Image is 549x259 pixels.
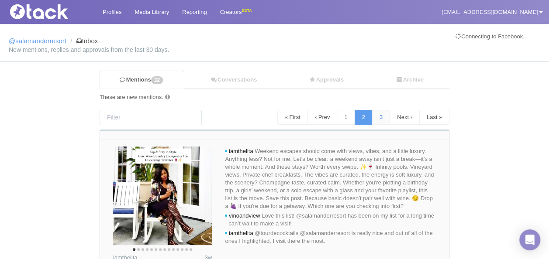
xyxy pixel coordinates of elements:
div: These are new mentions. [100,93,449,101]
a: 2 [355,110,373,125]
span: iamthelita [229,230,253,236]
li: Page dot 6 [155,248,157,251]
a: ‹ Prev [307,110,338,125]
a: « First [277,110,308,125]
a: 3 [372,110,390,125]
a: 1 [337,110,355,125]
span: @tourdecocktails @salamanderresort is really nice and out of all of the ones I highlighted, I vis... [225,230,432,244]
img: Image may contain: person, sitting, adult, female, woman, clothing, hosiery, chair, furniture, fo... [113,147,212,245]
a: Next › [390,110,420,125]
input: Filter [100,110,202,125]
li: Page dot 2 [137,248,140,251]
a: @salamanderresort [9,37,66,44]
div: BETA [242,6,252,15]
li: Page dot 12 [181,248,183,251]
a: Conversations [184,71,283,89]
span: 32 [151,76,163,84]
li: Page dot 4 [146,248,148,251]
div: Open Intercom Messenger [519,229,540,250]
div: Connecting to Facebook... [456,33,540,41]
span: vinoandview [229,212,260,219]
li: Page dot 3 [142,248,144,251]
span: Weekend escapes should come with views, vibes, and a little luxury. Anything less? Not for me. Le... [225,148,434,209]
span: iamthelita [229,148,253,154]
li: Page dot 5 [150,248,153,251]
li: Page dot 7 [159,248,162,251]
li: Page dot 11 [176,248,179,251]
span: Love this list! @salamanderresort has been on my list for a long time - can’t wait to make a visit! [225,212,434,227]
li: Page dot 9 [168,248,170,251]
li: Page dot 8 [163,248,166,251]
i: new [225,232,227,235]
a: Mentions32 [100,71,184,89]
li: Page dot 13 [185,248,188,251]
i: new [225,215,227,217]
a: Approvals [283,71,370,89]
small: New mentions, replies and approvals from the last 30 days. [9,47,540,53]
li: Page dot 10 [172,248,175,251]
li: Inbox [68,37,98,45]
li: Page dot 1 [133,248,135,251]
iframe: fb:login_button Facebook Social Plugin [456,41,540,53]
li: Page dot 14 [190,248,192,251]
a: Last » [419,110,449,125]
a: Archive [369,71,449,89]
i: new [225,150,227,153]
img: Tack [7,4,94,19]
